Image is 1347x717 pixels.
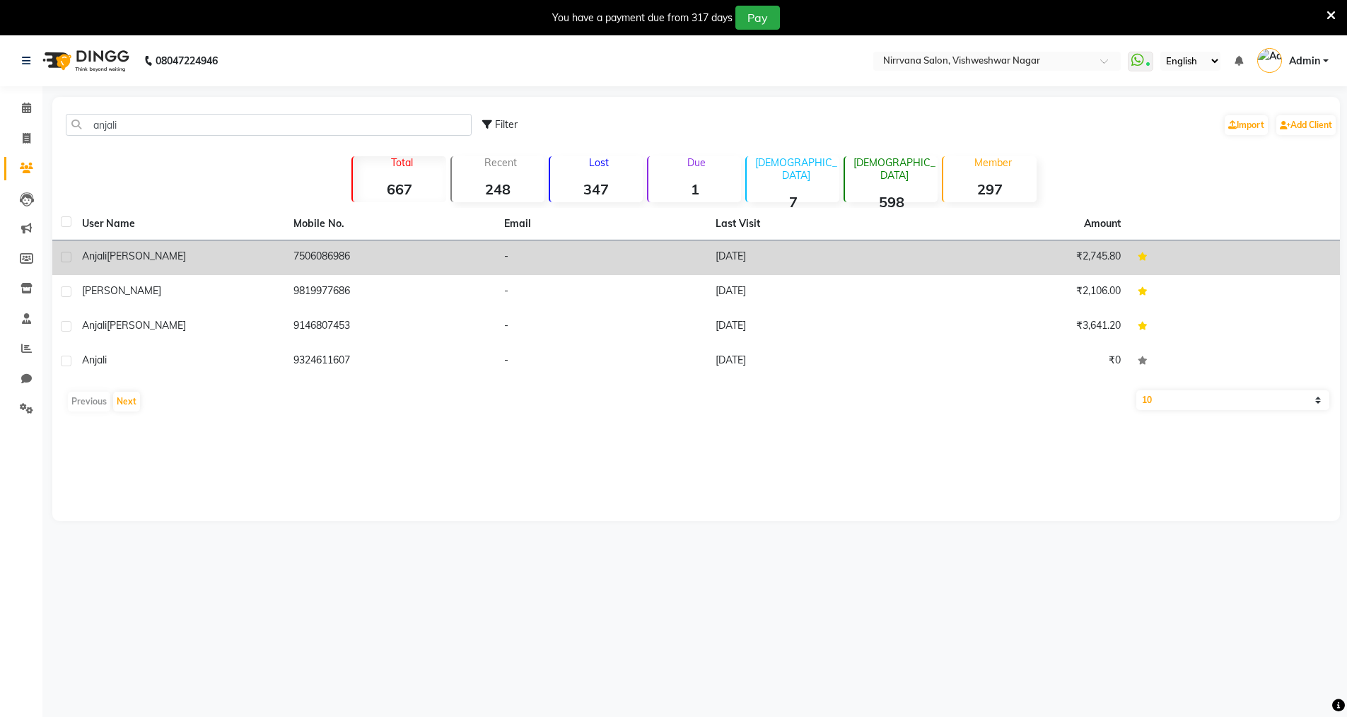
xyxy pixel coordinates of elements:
[82,354,107,366] span: Anjali
[496,310,707,344] td: -
[285,240,496,275] td: 7506086986
[156,41,218,81] b: 08047224946
[949,156,1036,169] p: Member
[918,240,1129,275] td: ₹2,745.80
[107,319,186,332] span: [PERSON_NAME]
[918,344,1129,379] td: ₹0
[851,156,938,182] p: [DEMOGRAPHIC_DATA]
[550,180,643,198] strong: 347
[285,344,496,379] td: 9324611607
[1257,48,1282,73] img: Admin
[496,344,707,379] td: -
[113,392,140,412] button: Next
[1075,208,1129,240] th: Amount
[107,250,186,262] span: [PERSON_NAME]
[918,275,1129,310] td: ₹2,106.00
[845,193,938,211] strong: 598
[556,156,643,169] p: Lost
[747,193,839,211] strong: 7
[651,156,741,169] p: Due
[752,156,839,182] p: [DEMOGRAPHIC_DATA]
[452,180,544,198] strong: 248
[707,275,919,310] td: [DATE]
[82,250,107,262] span: Anjali
[82,284,161,297] span: [PERSON_NAME]
[918,310,1129,344] td: ₹3,641.20
[648,180,741,198] strong: 1
[358,156,445,169] p: Total
[496,208,707,240] th: Email
[1276,115,1336,135] a: Add Client
[1225,115,1268,135] a: Import
[457,156,544,169] p: Recent
[285,275,496,310] td: 9819977686
[1289,54,1320,69] span: Admin
[496,240,707,275] td: -
[285,310,496,344] td: 9146807453
[707,310,919,344] td: [DATE]
[496,275,707,310] td: -
[943,180,1036,198] strong: 297
[735,6,780,30] button: Pay
[82,319,107,332] span: Anjali
[36,41,133,81] img: logo
[707,344,919,379] td: [DATE]
[353,180,445,198] strong: 667
[74,208,285,240] th: User Name
[66,114,472,136] input: Search by Name/Mobile/Email/Code
[707,240,919,275] td: [DATE]
[495,118,518,131] span: Filter
[552,11,733,25] div: You have a payment due from 317 days
[285,208,496,240] th: Mobile No.
[707,208,919,240] th: Last Visit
